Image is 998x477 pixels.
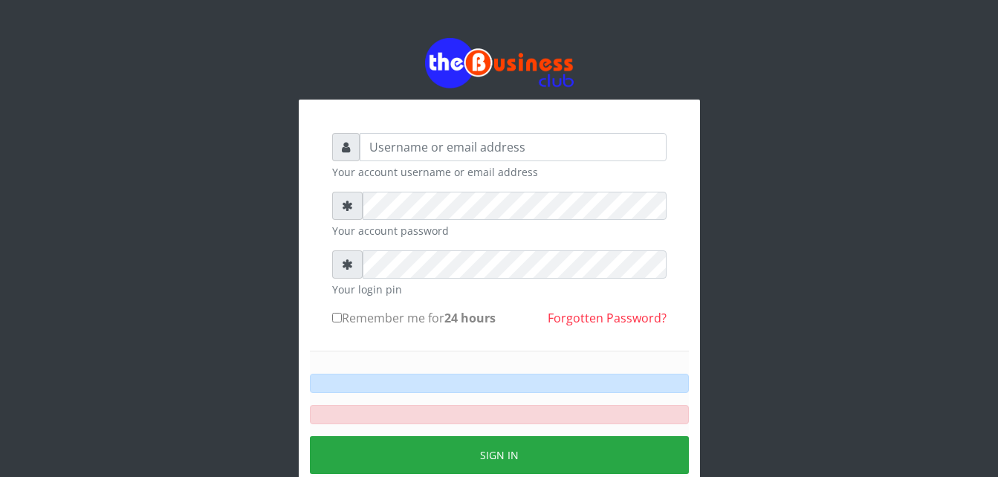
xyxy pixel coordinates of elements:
label: Remember me for [332,309,496,327]
button: Sign in [310,436,689,474]
input: Remember me for24 hours [332,313,342,322]
input: Username or email address [360,133,667,161]
small: Your account username or email address [332,164,667,180]
b: 24 hours [444,310,496,326]
small: Your login pin [332,282,667,297]
small: Your account password [332,223,667,238]
a: Forgotten Password? [548,310,667,326]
